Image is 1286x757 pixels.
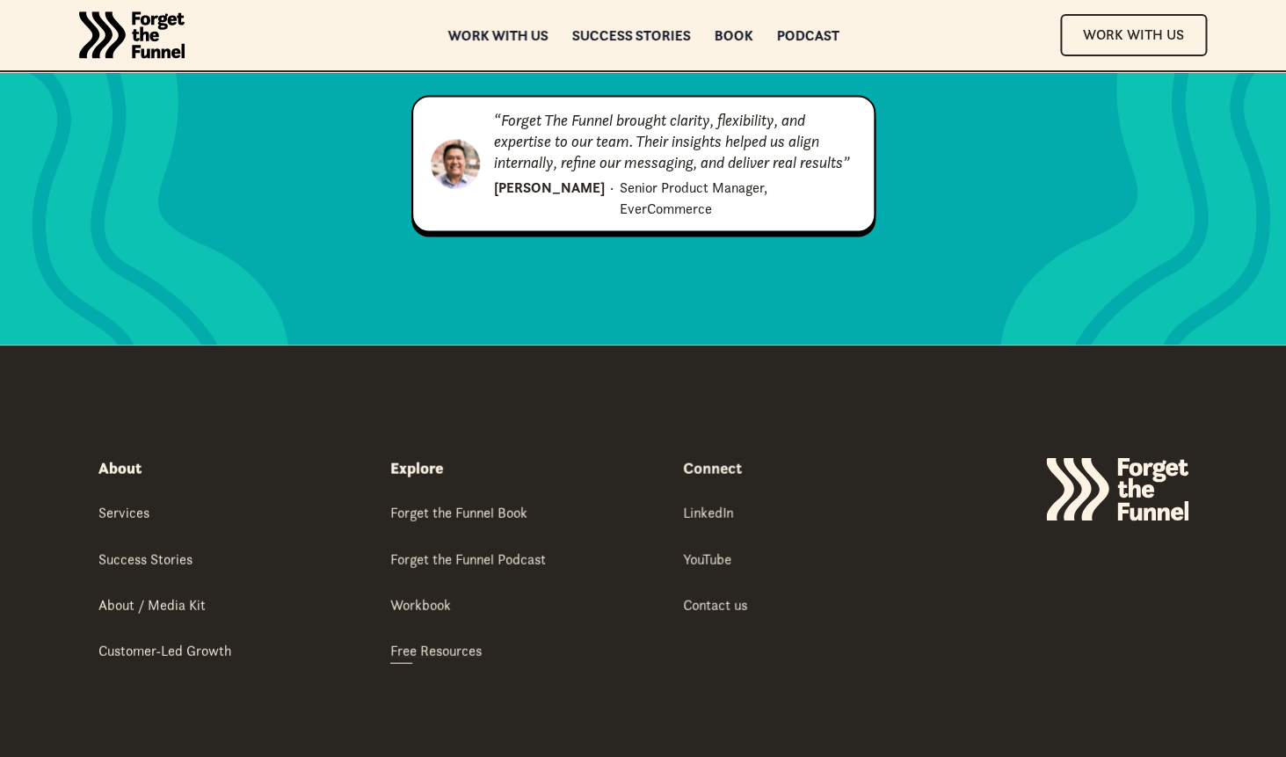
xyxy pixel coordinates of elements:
[683,594,747,614] div: Contact us
[98,549,193,571] a: Success Stories
[98,457,142,478] div: About
[494,109,856,172] div: “Forget The Funnel brought clarity, flexibility, and expertise to our team. Their insights helped...
[683,549,731,571] a: YouTube
[683,549,731,568] div: YouTube
[1060,14,1207,55] a: Work With Us
[390,549,546,568] div: Forget the Funnel Podcast
[683,594,747,616] a: Contact us
[619,176,855,218] div: Senior Product Manager, EverCommerce
[98,502,149,521] div: Services
[98,594,206,616] a: About / Media Kit
[98,594,206,614] div: About / Media Kit
[776,29,839,41] a: Podcast
[683,502,733,521] div: LinkedIn
[683,457,742,477] strong: Connect
[390,549,546,571] a: Forget the Funnel Podcast
[610,176,614,197] div: ·
[390,640,482,659] div: Free Resources
[390,640,482,662] a: Free Resources
[98,502,149,524] a: Services
[494,176,605,197] div: [PERSON_NAME]
[390,502,527,521] div: Forget the Funnel Book
[98,640,231,659] div: Customer-Led Growth
[98,549,193,568] div: Success Stories
[390,457,443,478] div: Explore
[571,29,690,41] a: Success Stories
[447,29,548,41] a: Work with us
[714,29,752,41] a: Book
[390,594,451,614] div: Workbook
[390,502,527,524] a: Forget the Funnel Book
[683,502,733,524] a: LinkedIn
[98,640,231,662] a: Customer-Led Growth
[390,594,451,616] a: Workbook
